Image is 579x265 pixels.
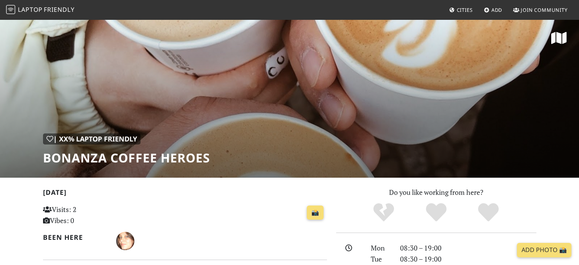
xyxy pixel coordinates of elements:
[462,202,515,223] div: Definitely!
[18,5,43,14] span: Laptop
[457,6,473,13] span: Cities
[43,151,210,165] h1: Bonanza Coffee Heroes
[43,188,327,199] h2: [DATE]
[481,3,506,17] a: Add
[307,206,324,220] a: 📸
[491,6,502,13] span: Add
[521,6,568,13] span: Join Community
[43,133,140,145] div: | XX% Laptop Friendly
[43,233,107,241] h2: Been here
[396,243,541,254] div: 08:30 – 19:00
[116,232,134,250] img: 6791-mariana.jpg
[510,3,571,17] a: Join Community
[366,254,395,265] div: Tue
[396,254,541,265] div: 08:30 – 19:00
[517,243,571,257] a: Add Photo 📸
[6,5,15,14] img: LaptopFriendly
[336,187,536,198] p: Do you like working from here?
[43,204,132,226] p: Visits: 2 Vibes: 0
[6,3,75,17] a: LaptopFriendly LaptopFriendly
[366,243,395,254] div: Mon
[446,3,476,17] a: Cities
[410,202,463,223] div: Yes
[44,5,74,14] span: Friendly
[357,202,410,223] div: No
[116,236,134,245] span: Mariana Teixeira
